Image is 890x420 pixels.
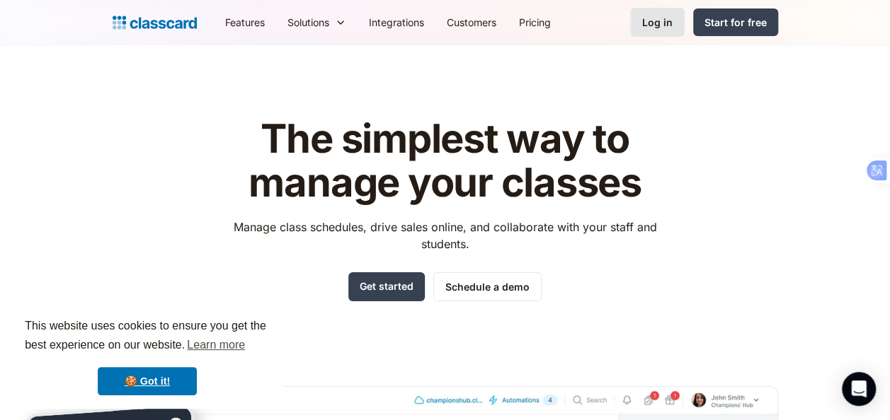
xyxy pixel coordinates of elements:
a: Start for free [693,8,778,36]
a: Pricing [508,6,562,38]
div: Solutions [276,6,358,38]
a: dismiss cookie message [98,367,197,395]
div: cookieconsent [11,304,283,409]
a: Log in [630,8,685,37]
div: Start for free [704,15,767,30]
a: learn more about cookies [185,334,247,356]
a: Integrations [358,6,435,38]
a: Customers [435,6,508,38]
p: Manage class schedules, drive sales online, and collaborate with your staff and students. [220,218,670,252]
a: Get started [348,272,425,301]
div: Open Intercom Messenger [842,372,876,406]
a: Schedule a demo [433,272,542,301]
a: home [113,13,197,33]
h1: The simplest way to manage your classes [220,117,670,204]
span: This website uses cookies to ensure you get the best experience on our website. [25,317,270,356]
div: Log in [642,15,673,30]
a: Features [214,6,276,38]
div: Solutions [287,15,329,30]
